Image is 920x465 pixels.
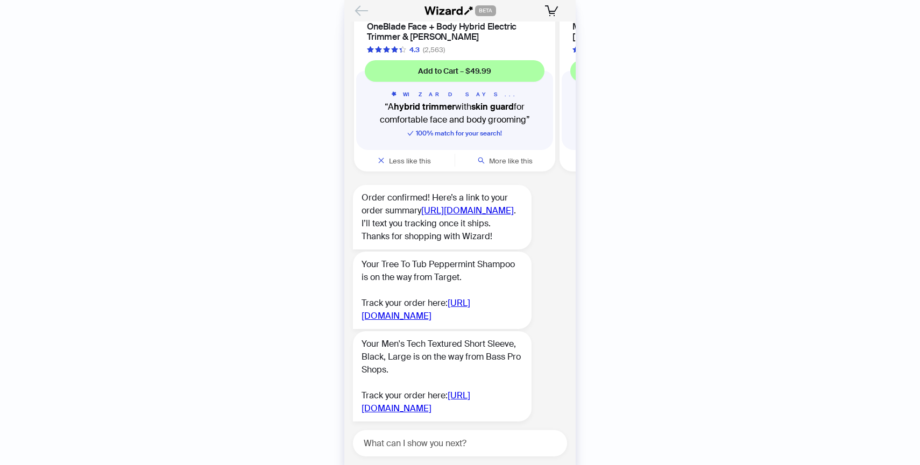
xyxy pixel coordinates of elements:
q: A [PERSON_NAME] designed for [570,101,750,126]
span: check [407,130,414,137]
div: (2,563) [423,45,445,55]
div: 4.3 [409,45,420,55]
span: star [399,46,406,53]
span: star [391,46,398,53]
button: More like this [455,150,556,171]
button: Add to Cart – $49.99 [365,60,544,82]
h5: WIZARD SAYS... [365,90,544,98]
span: 100 % match for your search! [407,129,502,138]
span: close [378,157,385,164]
div: Order confirmed! Here’s a link to your order summary . I’ll text you tracking once it ships. Than... [353,185,532,249]
span: search [478,157,485,164]
span: Less like this [389,156,431,166]
q: A with for comfortable face and body grooming [365,101,544,126]
div: Your Men's Tech Textured Short Sleeve, Black, Large is on the way from Bass Pro Shops. Track your... [353,331,532,421]
h4: Men's One Blade Battery Powered [MEDICAL_DATA] Trimmer [572,22,748,42]
h4: OneBlade Face + Body Hybrid Electric Trimmer & [PERSON_NAME] [367,22,542,42]
button: Back [353,2,370,19]
span: star [383,46,390,53]
span: Add to Cart – $49.99 [418,66,491,76]
button: Less like this [354,150,455,171]
b: hybrid trimmer [394,101,455,112]
div: 4.4 out of 5 stars [572,45,625,55]
span: star [367,46,374,53]
a: [URL][DOMAIN_NAME] [421,205,514,216]
span: star [375,46,382,53]
span: star [572,46,579,53]
b: skin guard [471,101,514,112]
span: BETA [475,5,496,16]
span: More like this [489,156,533,166]
div: 4.3 out of 5 stars [367,45,420,55]
div: Your Tree To Tub Peppermint Shampoo is on the way from Target. Track your order here: [353,252,532,329]
h5: WIZARD SAYS... [570,90,750,98]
